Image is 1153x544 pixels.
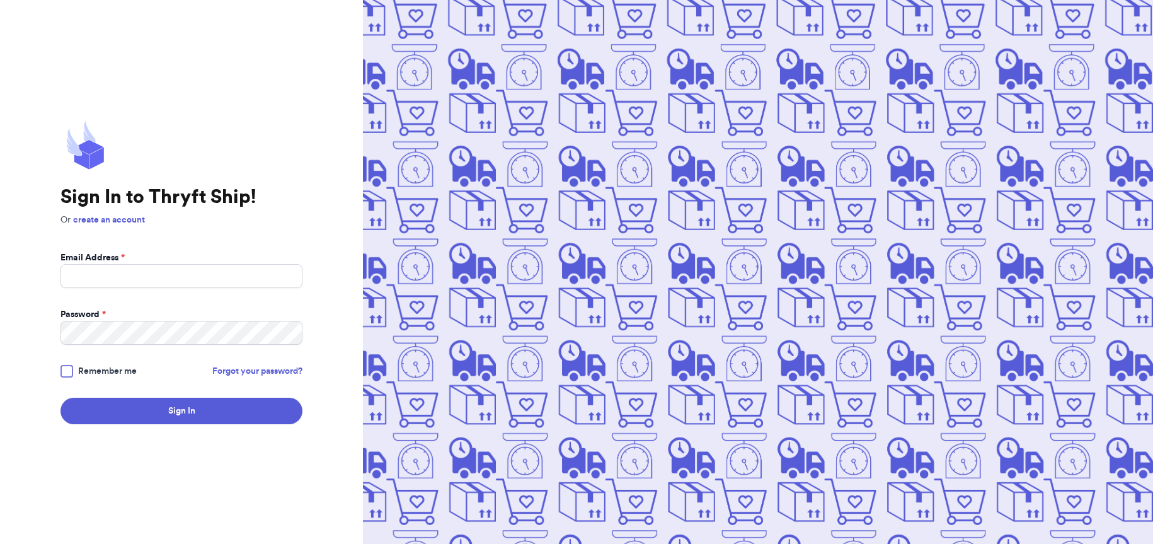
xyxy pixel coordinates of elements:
h1: Sign In to Thryft Ship! [60,186,302,209]
button: Sign In [60,398,302,424]
label: Password [60,308,106,321]
a: create an account [73,216,145,224]
label: Email Address [60,252,125,264]
span: Remember me [78,365,137,378]
p: Or [60,214,302,226]
a: Forgot your password? [212,365,302,378]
